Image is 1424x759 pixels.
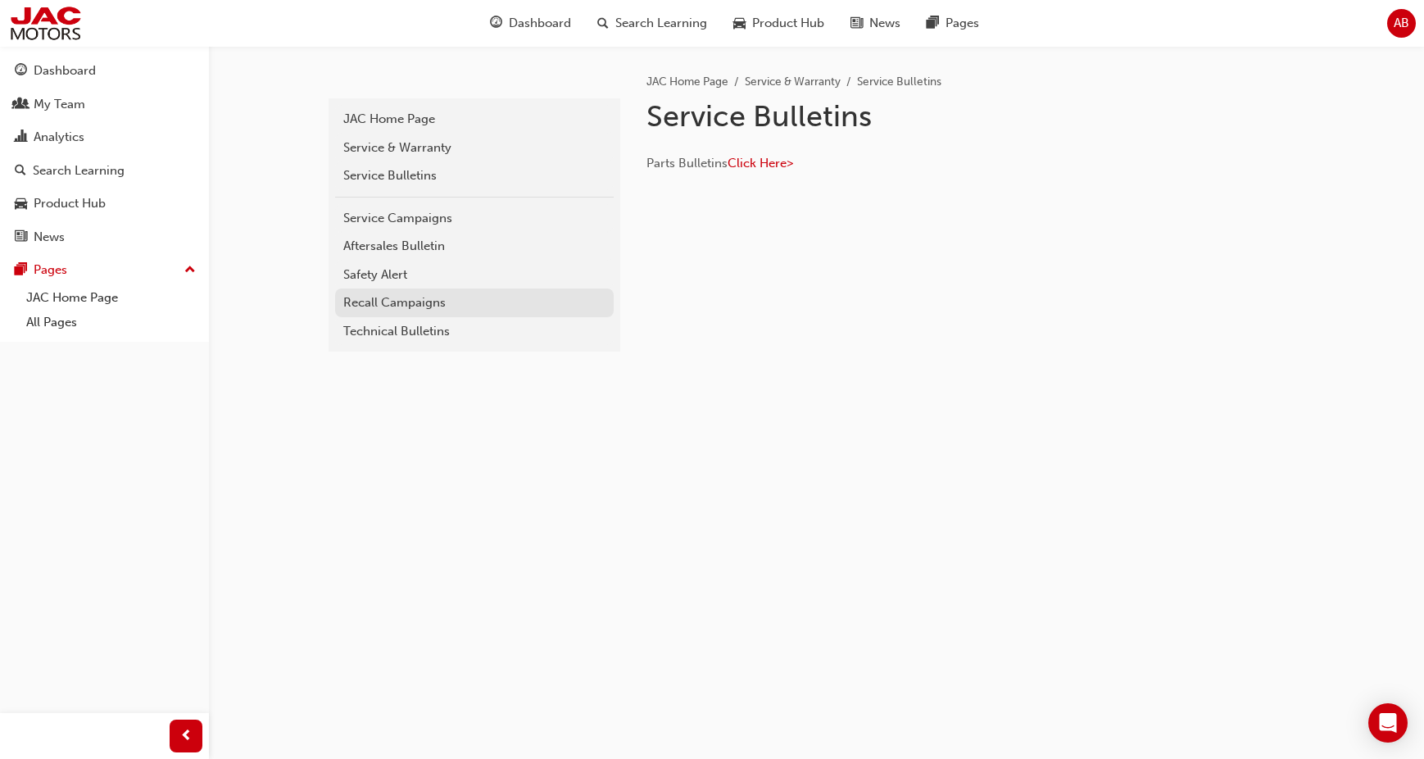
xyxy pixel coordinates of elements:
span: AB [1394,14,1409,33]
a: News [7,222,202,252]
div: Dashboard [34,61,96,80]
span: news-icon [850,13,863,34]
div: Recall Campaigns [343,293,605,312]
a: Analytics [7,122,202,152]
a: Dashboard [7,56,202,86]
span: people-icon [15,98,27,112]
span: Product Hub [752,14,824,33]
div: Analytics [34,128,84,147]
a: Product Hub [7,189,202,219]
a: Service Bulletins [335,161,614,190]
a: Aftersales Bulletin [335,232,614,261]
div: Service Bulletins [343,166,605,185]
span: prev-icon [180,726,193,747]
a: Service & Warranty [745,75,841,89]
div: Open Intercom Messenger [1368,703,1408,743]
a: news-iconNews [837,7,914,40]
span: news-icon [15,230,27,245]
a: car-iconProduct Hub [720,7,837,40]
a: My Team [7,89,202,120]
span: guage-icon [15,64,27,79]
span: pages-icon [15,263,27,278]
span: Search Learning [615,14,707,33]
div: My Team [34,95,85,114]
a: JAC Home Page [20,285,202,311]
span: pages-icon [927,13,939,34]
a: Technical Bulletins [335,317,614,346]
div: Safety Alert [343,266,605,284]
img: jac-portal [8,5,83,42]
span: up-icon [184,260,196,281]
div: Pages [34,261,67,280]
a: Recall Campaigns [335,289,614,317]
a: Search Learning [7,156,202,186]
div: Aftersales Bulletin [343,237,605,256]
span: car-icon [733,13,746,34]
a: JAC Home Page [335,105,614,134]
li: Service Bulletins [857,73,941,92]
div: Service & Warranty [343,139,605,157]
a: search-iconSearch Learning [584,7,720,40]
span: Pages [946,14,979,33]
span: guage-icon [490,13,502,34]
div: Product Hub [34,194,106,213]
span: Parts Bulletins [646,156,728,170]
span: Dashboard [509,14,571,33]
div: Service Campaigns [343,209,605,228]
a: Service & Warranty [335,134,614,162]
button: Pages [7,255,202,285]
h1: Service Bulletins [646,98,1184,134]
a: Service Campaigns [335,204,614,233]
span: search-icon [15,164,26,179]
a: pages-iconPages [914,7,992,40]
a: Safety Alert [335,261,614,289]
a: Click Here> [728,156,793,170]
div: News [34,228,65,247]
a: JAC Home Page [646,75,728,89]
div: JAC Home Page [343,110,605,129]
div: Search Learning [33,161,125,180]
span: chart-icon [15,130,27,145]
div: Technical Bulletins [343,322,605,341]
a: All Pages [20,310,202,335]
a: guage-iconDashboard [477,7,584,40]
span: search-icon [597,13,609,34]
span: News [869,14,900,33]
button: AB [1387,9,1416,38]
span: car-icon [15,197,27,211]
button: DashboardMy TeamAnalyticsSearch LearningProduct HubNews [7,52,202,255]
